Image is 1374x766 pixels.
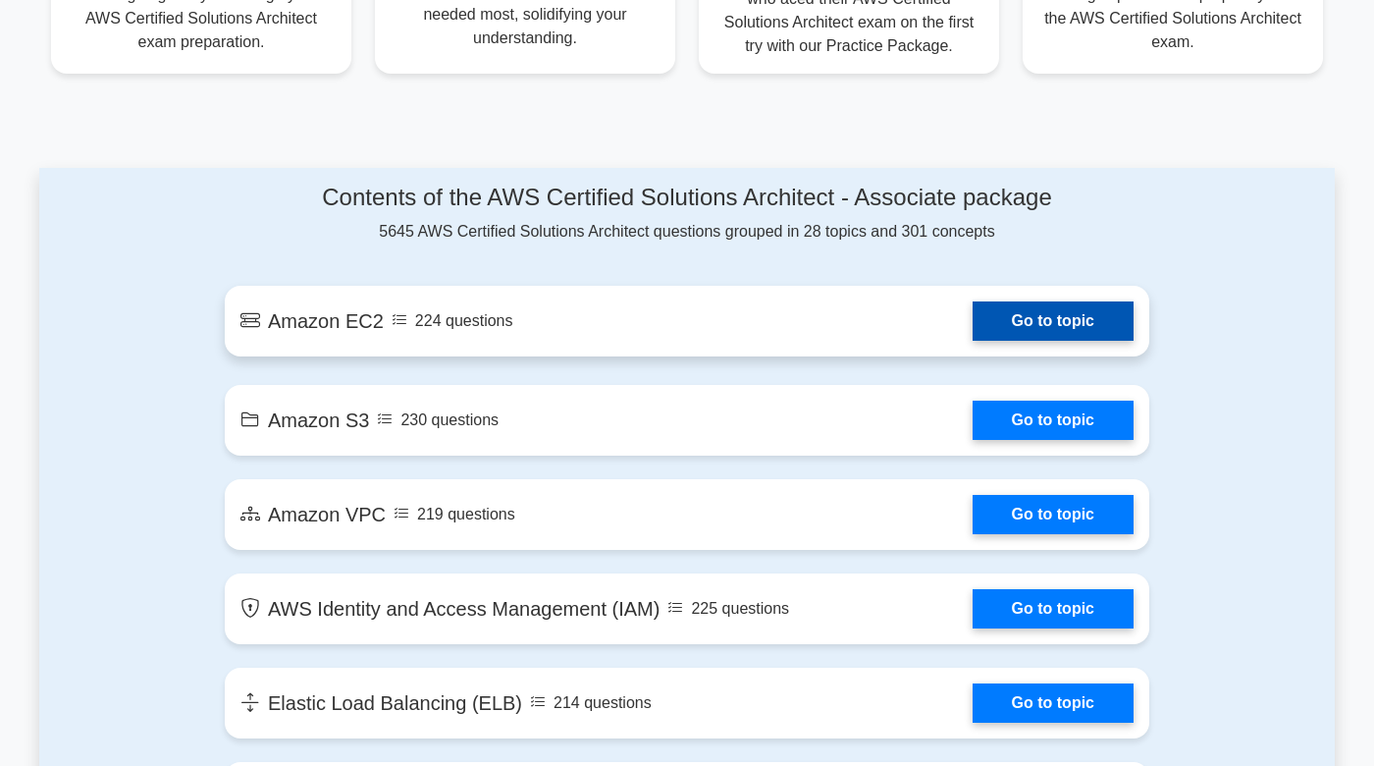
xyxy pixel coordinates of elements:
a: Go to topic [973,495,1134,534]
a: Go to topic [973,589,1134,629]
a: Go to topic [973,684,1134,723]
a: Go to topic [973,301,1134,341]
a: Go to topic [973,401,1134,440]
div: 5645 AWS Certified Solutions Architect questions grouped in 28 topics and 301 concepts [225,184,1149,244]
h4: Contents of the AWS Certified Solutions Architect - Associate package [225,184,1149,212]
